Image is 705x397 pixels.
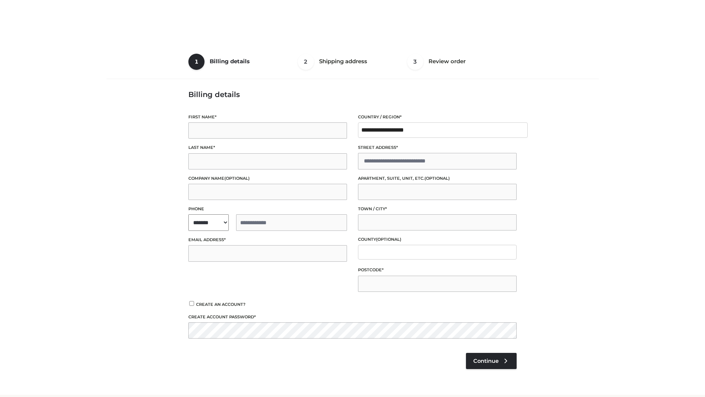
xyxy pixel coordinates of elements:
span: Shipping address [319,58,367,65]
label: County [358,236,517,243]
label: Email address [188,236,347,243]
span: 3 [407,54,423,70]
span: Create an account? [196,302,246,307]
label: Last name [188,144,347,151]
label: Town / City [358,205,517,212]
span: (optional) [224,176,250,181]
span: Review order [429,58,466,65]
input: Create an account? [188,301,195,306]
a: Continue [466,353,517,369]
span: 2 [298,54,314,70]
label: Country / Region [358,114,517,121]
label: Postcode [358,267,517,273]
label: Create account password [188,314,517,321]
label: Street address [358,144,517,151]
label: First name [188,114,347,121]
span: Billing details [210,58,250,65]
label: Apartment, suite, unit, etc. [358,175,517,182]
h3: Billing details [188,90,517,99]
span: Continue [473,358,499,364]
span: (optional) [424,176,450,181]
span: (optional) [376,237,401,242]
span: 1 [188,54,205,70]
label: Phone [188,205,347,212]
label: Company name [188,175,347,182]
